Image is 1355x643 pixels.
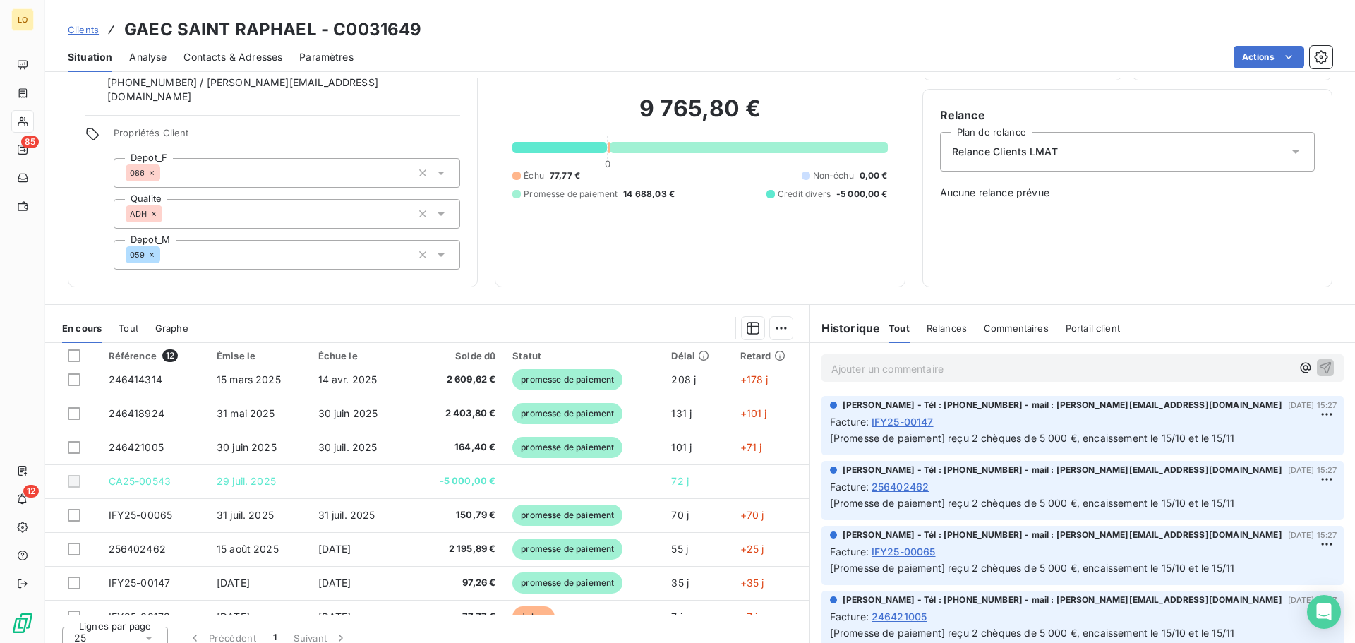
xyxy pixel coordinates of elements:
[421,576,496,590] span: 97,26 €
[843,529,1282,541] span: [PERSON_NAME] - Tél : [PHONE_NUMBER] - mail : [PERSON_NAME][EMAIL_ADDRESS][DOMAIN_NAME]
[421,407,496,421] span: 2 403,80 €
[421,610,496,624] span: 77,77 €
[830,627,1234,639] span: [Promesse de paiement] reçu 2 chèques de 5 000 €, encaissement le 15/10 et le 15/11
[872,414,934,429] span: IFY25-00147
[872,609,927,624] span: 246421005
[11,8,34,31] div: LO
[421,373,496,387] span: 2 609,62 €
[550,169,580,182] span: 77,77 €
[318,373,378,385] span: 14 avr. 2025
[68,24,99,35] span: Clients
[23,485,39,498] span: 12
[217,373,281,385] span: 15 mars 2025
[843,399,1282,411] span: [PERSON_NAME] - Tél : [PHONE_NUMBER] - mail : [PERSON_NAME][EMAIL_ADDRESS][DOMAIN_NAME]
[927,323,967,334] span: Relances
[318,577,351,589] span: [DATE]
[671,509,689,521] span: 70 j
[162,208,174,220] input: Ajouter une valeur
[62,323,102,334] span: En cours
[512,606,555,627] span: échue
[810,320,881,337] h6: Historique
[671,543,688,555] span: 55 j
[299,50,354,64] span: Paramètres
[778,188,831,200] span: Crédit divers
[1234,46,1304,68] button: Actions
[940,107,1315,124] h6: Relance
[512,539,622,560] span: promesse de paiement
[512,505,622,526] span: promesse de paiement
[740,350,801,361] div: Retard
[130,251,145,259] span: 059
[318,350,404,361] div: Échue le
[512,403,622,424] span: promesse de paiement
[421,542,496,556] span: 2 195,89 €
[318,509,375,521] span: 31 juil. 2025
[740,611,758,623] span: +7 j
[217,475,276,487] span: 29 juil. 2025
[1288,531,1337,539] span: [DATE] 15:27
[183,50,282,64] span: Contacts & Adresses
[162,349,178,362] span: 12
[671,350,723,361] div: Délai
[421,350,496,361] div: Solde dû
[1288,401,1337,409] span: [DATE] 15:27
[1066,323,1120,334] span: Portail client
[217,543,279,555] span: 15 août 2025
[512,369,622,390] span: promesse de paiement
[671,407,692,419] span: 131 j
[318,407,378,419] span: 30 juin 2025
[217,407,275,419] span: 31 mai 2025
[68,50,112,64] span: Situation
[109,577,171,589] span: IFY25-00147
[217,577,250,589] span: [DATE]
[68,23,99,37] a: Clients
[740,407,767,419] span: +101 j
[512,350,654,361] div: Statut
[740,509,764,521] span: +70 j
[421,440,496,455] span: 164,40 €
[671,611,682,623] span: 7 j
[512,437,622,458] span: promesse de paiement
[843,464,1282,476] span: [PERSON_NAME] - Tél : [PHONE_NUMBER] - mail : [PERSON_NAME][EMAIL_ADDRESS][DOMAIN_NAME]
[109,373,162,385] span: 246414314
[830,544,869,559] span: Facture :
[318,611,351,623] span: [DATE]
[109,543,166,555] span: 256402462
[109,509,173,521] span: IFY25-00065
[109,611,171,623] span: IFY25-00173
[21,136,39,148] span: 85
[830,609,869,624] span: Facture :
[217,441,277,453] span: 30 juin 2025
[872,479,929,494] span: 256402462
[421,474,496,488] span: -5 000,00 €
[740,441,762,453] span: +71 j
[830,562,1234,574] span: [Promesse de paiement] reçu 2 chèques de 5 000 €, encaissement le 15/10 et le 15/11
[107,61,460,104] span: [PERSON_NAME] / RESPONSABLE AGENCE / GEDIMAT LEMUD / [PHONE_NUMBER] / [PERSON_NAME][EMAIL_ADDRESS...
[836,188,888,200] span: -5 000,00 €
[124,17,421,42] h3: GAEC SAINT RAPHAEL - C0031649
[813,169,854,182] span: Non-échu
[872,544,936,559] span: IFY25-00065
[830,497,1234,509] span: [Promesse de paiement] reçu 2 chèques de 5 000 €, encaissement le 15/10 et le 15/11
[130,210,147,218] span: ADH
[119,323,138,334] span: Tout
[129,50,167,64] span: Analyse
[109,349,200,362] div: Référence
[160,167,171,179] input: Ajouter une valeur
[155,323,188,334] span: Graphe
[114,127,460,147] span: Propriétés Client
[421,508,496,522] span: 150,79 €
[740,577,764,589] span: +35 j
[952,145,1058,159] span: Relance Clients LMAT
[740,373,769,385] span: +178 j
[524,188,618,200] span: Promesse de paiement
[512,95,887,137] h2: 9 765,80 €
[109,475,171,487] span: CA25-00543
[671,577,689,589] span: 35 j
[671,441,692,453] span: 101 j
[671,475,689,487] span: 72 j
[130,169,145,177] span: 086
[889,323,910,334] span: Tout
[318,543,351,555] span: [DATE]
[160,248,171,261] input: Ajouter une valeur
